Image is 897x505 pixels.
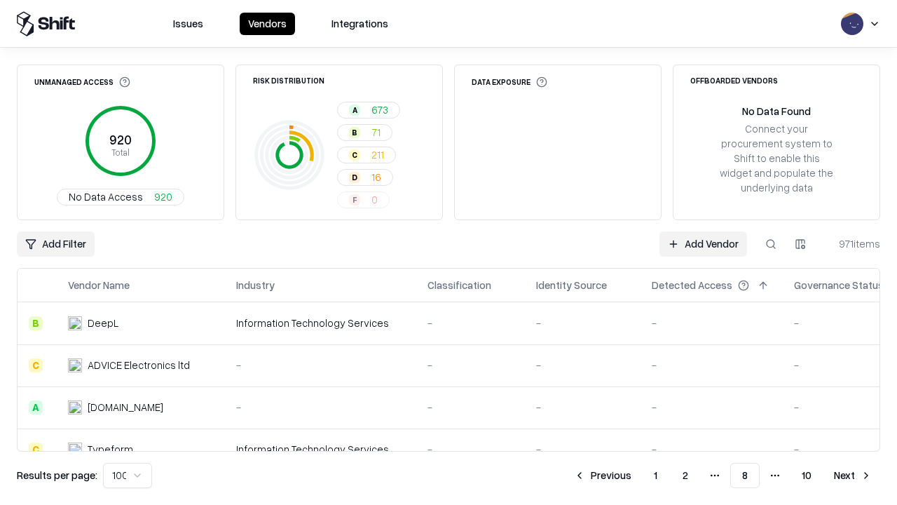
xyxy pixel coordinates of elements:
div: Industry [236,278,275,292]
div: Connect your procurement system to Shift to enable this widget and populate the underlying data [718,121,835,196]
div: - [652,316,772,330]
div: Information Technology Services [236,316,405,330]
div: - [427,400,514,415]
button: Vendors [240,13,295,35]
div: C [349,149,360,161]
div: - [652,400,772,415]
div: - [236,358,405,372]
div: - [536,442,629,457]
div: Information Technology Services [236,442,405,457]
button: Integrations [323,13,397,35]
button: No Data Access920 [57,189,184,206]
div: Risk Distribution [253,76,324,84]
div: - [427,442,514,457]
div: Offboarded Vendors [690,76,778,84]
p: Results per page: [17,468,97,483]
span: No Data Access [69,189,143,204]
img: cybersafe.co.il [68,400,82,415]
button: D16 [337,169,393,186]
span: 673 [371,102,388,117]
nav: pagination [566,463,880,488]
div: D [349,172,360,183]
div: 971 items [824,236,880,251]
div: No Data Found [742,104,811,119]
button: 10 [790,463,823,488]
div: Typeform [88,442,133,457]
div: C [29,443,43,457]
div: Governance Status [794,278,884,292]
button: Previous [566,463,640,488]
div: - [536,400,629,415]
div: C [29,358,43,372]
button: Issues [165,13,212,35]
a: Add Vendor [659,231,747,257]
button: 8 [730,463,760,488]
div: - [652,358,772,372]
img: Typeform [68,443,82,457]
div: ADVICE Electronics ltd [88,358,190,372]
div: Unmanaged Access [34,76,130,88]
div: - [427,358,514,372]
button: A673 [337,102,400,119]
div: DeepL [88,316,118,330]
div: Vendor Name [68,278,130,292]
button: 2 [671,463,699,488]
span: 71 [371,125,381,140]
button: 1 [643,463,669,488]
div: B [29,316,43,330]
div: B [349,127,360,138]
div: - [652,442,772,457]
button: Add Filter [17,231,95,257]
button: Next [826,463,880,488]
span: 211 [371,147,384,162]
div: - [536,316,629,330]
div: Classification [427,278,491,292]
div: [DOMAIN_NAME] [88,400,163,415]
div: Identity Source [536,278,607,292]
div: Detected Access [652,278,732,292]
tspan: Total [111,147,130,158]
button: B71 [337,124,392,141]
img: DeepL [68,316,82,330]
div: A [29,400,43,415]
span: 16 [371,170,381,184]
div: A [349,105,360,116]
div: Data Exposure [472,76,547,88]
tspan: 920 [109,132,132,147]
div: - [536,358,629,372]
div: - [427,316,514,330]
img: ADVICE Electronics ltd [68,358,82,372]
span: 920 [154,189,172,204]
button: C211 [337,147,396,163]
div: - [236,400,405,415]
